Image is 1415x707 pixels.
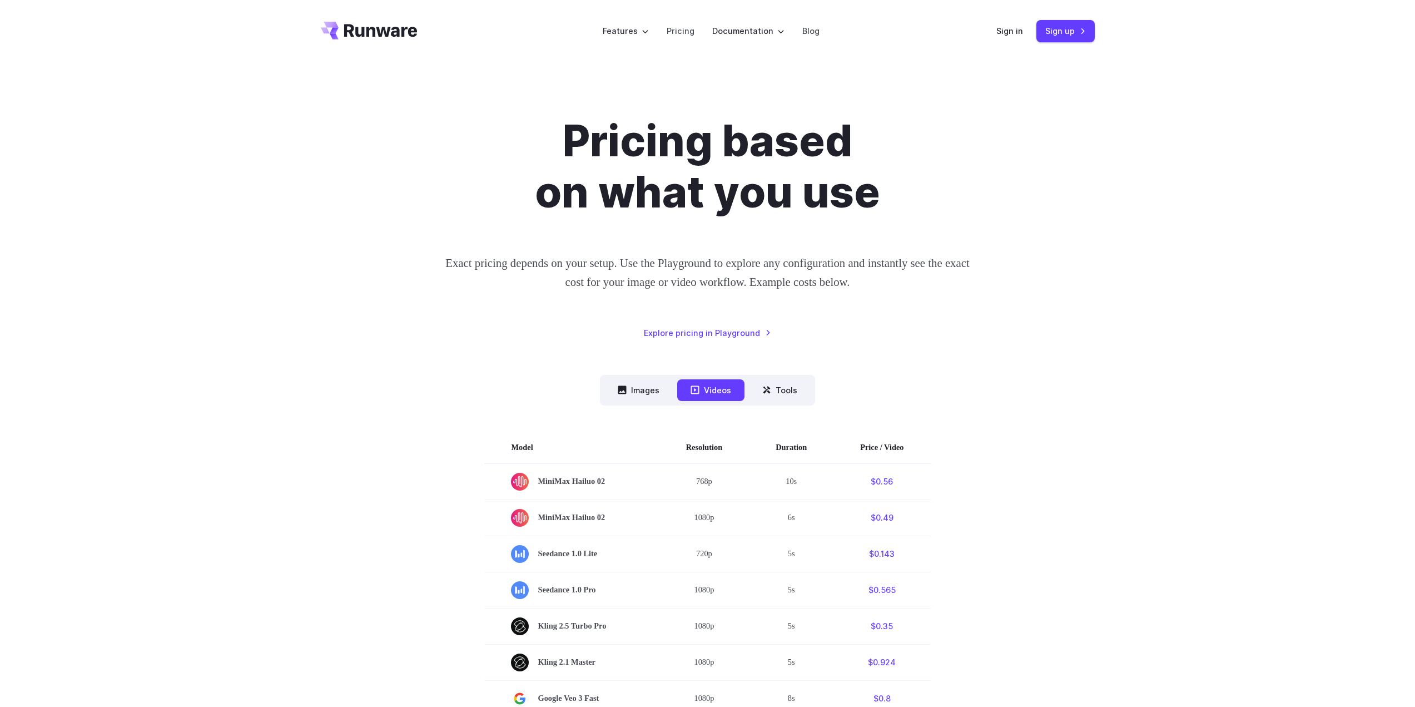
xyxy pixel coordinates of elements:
td: 768p [659,463,749,500]
a: Explore pricing in Playground [644,327,771,339]
span: MiniMax Hailuo 02 [511,473,632,491]
button: Videos [677,379,744,401]
a: Sign up [1036,20,1095,42]
td: 720p [659,536,749,572]
td: 6s [749,500,833,536]
td: 10s [749,463,833,500]
th: Duration [749,432,833,463]
td: 5s [749,572,833,608]
td: 1080p [659,608,749,644]
button: Tools [749,379,811,401]
label: Features [603,24,649,37]
a: Blog [802,24,820,37]
span: Seedance 1.0 Lite [511,545,632,563]
td: 5s [749,644,833,680]
h1: Pricing based on what you use [398,116,1017,218]
td: 1080p [659,572,749,608]
td: $0.56 [833,463,930,500]
td: 1080p [659,500,749,536]
th: Price / Video [833,432,930,463]
td: 1080p [659,644,749,680]
button: Images [604,379,673,401]
td: $0.49 [833,500,930,536]
a: Sign in [996,24,1023,37]
td: 5s [749,536,833,572]
td: $0.35 [833,608,930,644]
span: MiniMax Hailuo 02 [511,509,632,527]
p: Exact pricing depends on your setup. Use the Playground to explore any configuration and instantl... [436,254,978,291]
span: Kling 2.5 Turbo Pro [511,617,632,635]
a: Pricing [667,24,694,37]
td: $0.924 [833,644,930,680]
td: $0.565 [833,572,930,608]
a: Go to / [321,22,418,39]
th: Model [484,432,659,463]
span: Kling 2.1 Master [511,654,632,671]
td: 5s [749,608,833,644]
td: $0.143 [833,536,930,572]
span: Seedance 1.0 Pro [511,581,632,599]
th: Resolution [659,432,749,463]
label: Documentation [712,24,785,37]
